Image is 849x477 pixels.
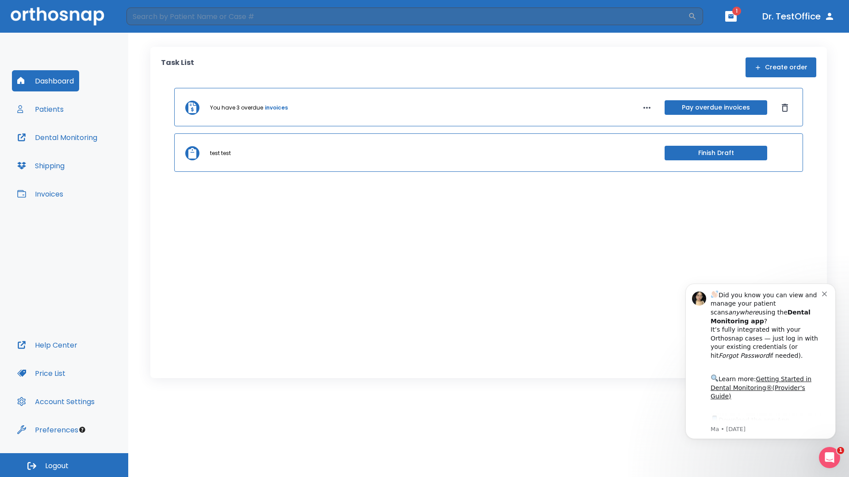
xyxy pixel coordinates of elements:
[672,273,849,473] iframe: Intercom notifications message
[665,100,767,115] button: Pay overdue invoices
[12,70,79,91] button: Dashboard
[759,8,838,24] button: Dr. TestOffice
[746,57,816,77] button: Create order
[12,334,83,356] button: Help Center
[12,98,69,120] button: Patients
[126,8,688,25] input: Search by Patient Name or Case #
[45,461,69,471] span: Logout
[12,183,69,204] button: Invoices
[265,104,288,112] a: invoices
[11,7,104,25] img: Orthosnap
[12,419,84,440] button: Preferences
[12,155,70,176] button: Shipping
[161,57,194,77] p: Task List
[732,7,741,15] span: 1
[665,146,767,160] button: Finish Draft
[210,149,231,157] p: test test
[210,104,263,112] p: You have 3 overdue
[819,447,840,468] iframe: Intercom live chat
[12,363,71,384] button: Price List
[12,127,103,148] button: Dental Monitoring
[78,426,86,434] div: Tooltip anchor
[778,101,792,115] button: Dismiss
[837,447,844,454] span: 1
[12,391,100,412] button: Account Settings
